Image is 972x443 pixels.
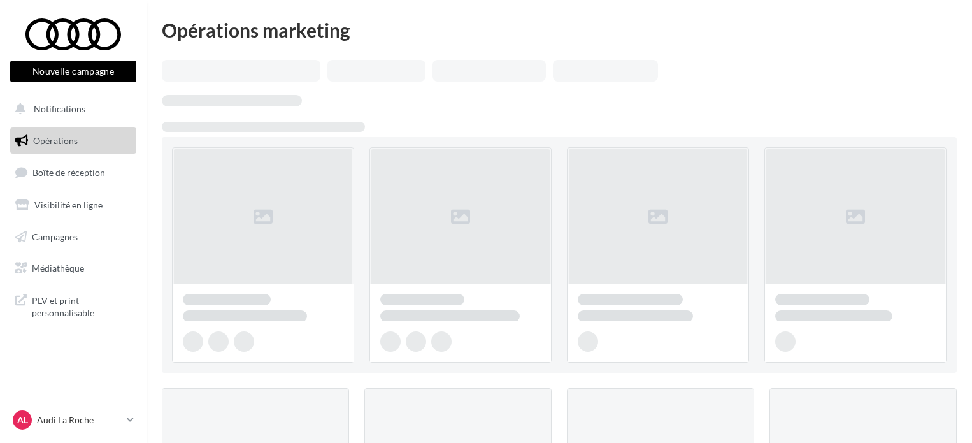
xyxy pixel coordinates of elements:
[10,61,136,82] button: Nouvelle campagne
[34,200,103,210] span: Visibilité en ligne
[8,255,139,282] a: Médiathèque
[10,408,136,432] a: AL Audi La Roche
[32,292,131,319] span: PLV et print personnalisable
[34,103,85,114] span: Notifications
[8,159,139,186] a: Boîte de réception
[162,20,957,40] div: Opérations marketing
[32,167,105,178] span: Boîte de réception
[33,135,78,146] span: Opérations
[8,192,139,219] a: Visibilité en ligne
[8,127,139,154] a: Opérations
[8,224,139,251] a: Campagnes
[32,263,84,273] span: Médiathèque
[32,231,78,242] span: Campagnes
[17,414,28,426] span: AL
[37,414,122,426] p: Audi La Roche
[8,96,134,122] button: Notifications
[8,287,139,324] a: PLV et print personnalisable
